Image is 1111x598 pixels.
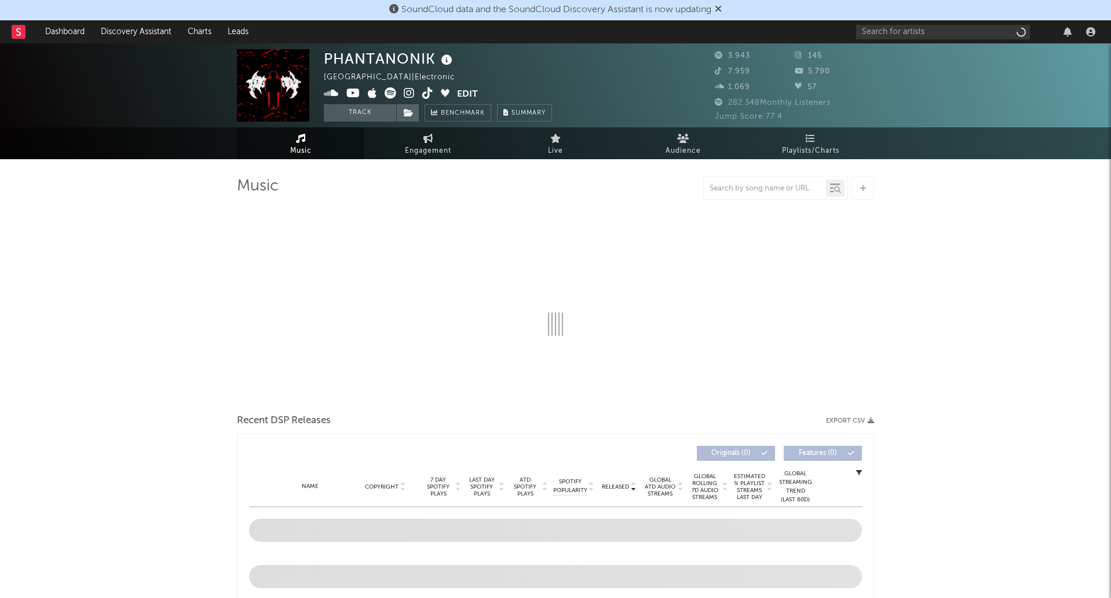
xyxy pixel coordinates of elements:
[37,20,93,43] a: Dashboard
[619,127,747,159] a: Audience
[856,25,1030,39] input: Search for artists
[497,104,552,122] button: Summary
[704,450,758,457] span: Originals ( 0 )
[644,476,676,497] span: Global ATD Audio Streams
[324,49,455,68] div: PHANTANONIK
[401,5,711,14] span: SoundCloud data and the SoundCloud Discovery Assistant is now updating
[715,83,750,91] span: 1.069
[492,127,619,159] a: Live
[715,68,750,75] span: 7.959
[782,144,839,158] span: Playlists/Charts
[791,450,845,457] span: Features ( 0 )
[778,469,813,504] div: Global Streaming Trend (Last 60D)
[457,87,478,102] button: Edit
[602,483,629,490] span: Released
[704,184,826,193] input: Search by song name or URL
[733,473,765,501] span: Estimated % Playlist Streams Last Day
[364,127,492,159] a: Engagement
[466,476,497,497] span: Last Day Spotify Plays
[425,104,491,122] a: Benchmark
[511,110,546,116] span: Summary
[784,446,862,461] button: Features(0)
[272,482,348,491] div: Name
[220,20,257,43] a: Leads
[423,476,454,497] span: 7 Day Spotify Plays
[553,478,587,495] span: Spotify Popularity
[747,127,874,159] a: Playlists/Charts
[93,20,180,43] a: Discovery Assistant
[290,144,312,158] span: Music
[548,144,563,158] span: Live
[510,476,540,497] span: ATD Spotify Plays
[715,99,831,107] span: 282.348 Monthly Listeners
[715,52,750,60] span: 3.943
[365,483,399,490] span: Copyright
[795,68,830,75] span: 5.790
[689,473,721,501] span: Global Rolling 7D Audio Streams
[405,144,451,158] span: Engagement
[715,5,722,14] span: Dismiss
[666,144,701,158] span: Audience
[324,71,468,85] div: [GEOGRAPHIC_DATA] | Electronic
[697,446,775,461] button: Originals(0)
[237,414,331,428] span: Recent DSP Releases
[795,52,822,60] span: 145
[441,107,485,120] span: Benchmark
[324,104,396,122] button: Track
[180,20,220,43] a: Charts
[795,83,817,91] span: 57
[826,417,874,424] button: Export CSV
[715,113,783,120] span: Jump Score: 77.4
[237,127,364,159] a: Music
